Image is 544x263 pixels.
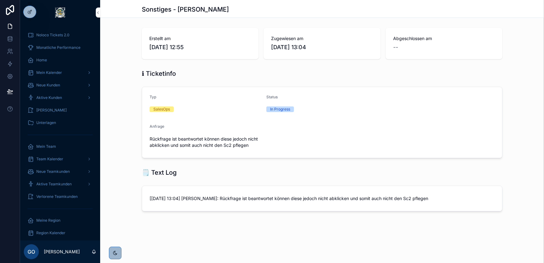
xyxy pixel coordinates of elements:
h1: Sonstiges - [PERSON_NAME] [142,5,229,14]
a: Verlorene Teamkunden [24,191,96,202]
a: Neue Teamkunden [24,166,96,177]
a: Neue Kunden [24,80,96,91]
span: Region Kalender [36,230,65,235]
a: Mein Kalender [24,67,96,78]
span: Anfrage [150,124,164,129]
span: Rückfrage ist beantwortet können diese jedoch nicht abklicken und somit auch nicht den Sc2 pflegen [150,136,320,148]
span: Home [36,58,47,63]
a: Noloco Tickets 2.0 [24,29,96,41]
span: Neue Kunden [36,83,60,88]
a: Aktive Kunden [24,92,96,103]
span: Erstellt am [149,35,251,42]
span: Monatliche Performance [36,45,80,50]
span: Mein Team [36,144,56,149]
span: Abgeschlossen am [393,35,495,42]
span: Team Kalender [36,157,63,162]
a: Mein Team [24,141,96,152]
span: Aktive Teamkunden [36,182,72,187]
span: Neue Teamkunden [36,169,70,174]
div: In Progress [270,106,290,112]
span: [[DATE] 13:04] [PERSON_NAME]: Rückfrage ist beantwortet können diese jedoch nicht abklicken und s... [150,195,495,202]
h1: ℹ Ticketinfo [142,69,176,78]
a: [PERSON_NAME] [24,105,96,116]
span: [DATE] 13:04 [271,43,373,52]
a: Region Kalender [24,227,96,239]
span: Meine Region [36,218,60,223]
div: scrollable content [20,25,100,240]
span: [PERSON_NAME] [36,108,67,113]
a: Home [24,54,96,66]
span: Typ [150,95,156,99]
p: [PERSON_NAME] [44,249,80,255]
a: Aktive Teamkunden [24,178,96,190]
span: Aktive Kunden [36,95,62,100]
img: App logo [55,8,65,18]
a: Unterlagen [24,117,96,128]
a: Monatliche Performance [24,42,96,53]
div: SalesOps [153,106,170,112]
span: Noloco Tickets 2.0 [36,33,69,38]
span: Verlorene Teamkunden [36,194,78,199]
span: Unterlagen [36,120,56,125]
span: [DATE] 12:55 [149,43,251,52]
span: Mein Kalender [36,70,62,75]
span: Status [266,95,278,99]
span: GO [28,248,35,255]
span: Zugewiesen am [271,35,373,42]
span: -- [393,43,398,52]
a: Meine Region [24,215,96,226]
a: Team Kalender [24,153,96,165]
h1: 🗒 Text Log [142,168,177,177]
